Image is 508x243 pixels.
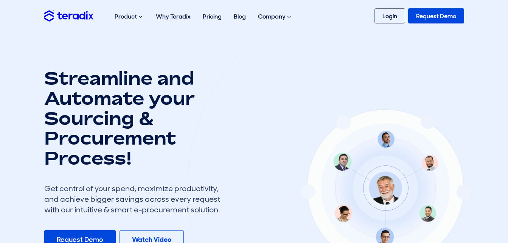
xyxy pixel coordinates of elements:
[228,5,252,28] a: Blog
[44,183,226,215] div: Get control of your spend, maximize productivity, and achieve bigger savings across every request...
[252,5,298,29] div: Company
[109,5,150,29] div: Product
[408,8,464,23] a: Request Demo
[374,8,405,23] a: Login
[197,5,228,28] a: Pricing
[44,68,226,168] h1: Streamline and Automate your Sourcing & Procurement Process!
[44,10,93,21] img: Teradix logo
[150,5,197,28] a: Why Teradix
